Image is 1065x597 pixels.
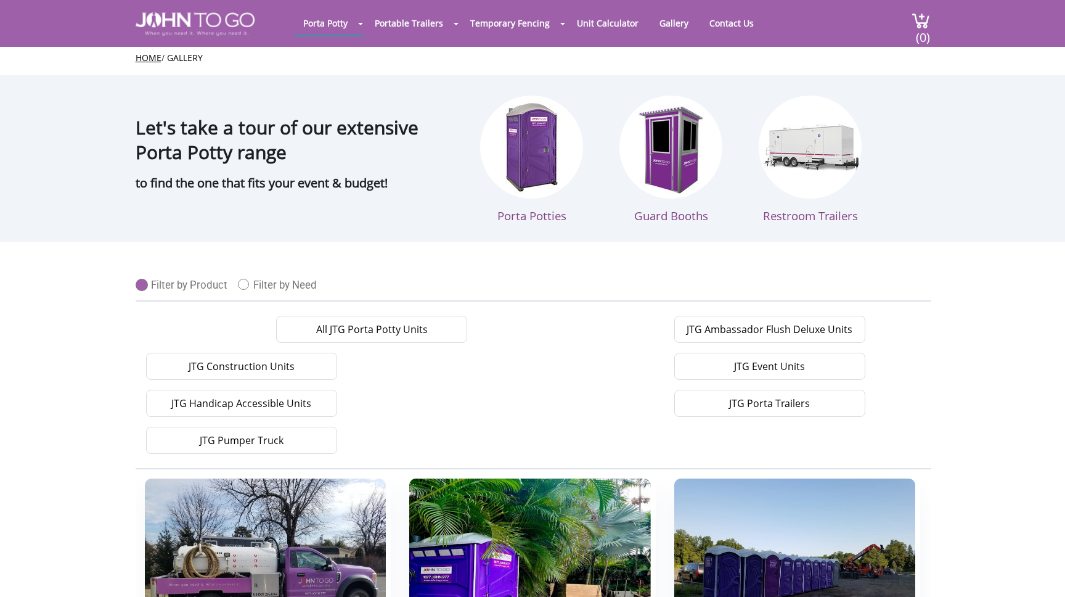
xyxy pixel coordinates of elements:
img: JOHN to go [136,12,255,36]
a: Filter by Product [136,273,237,291]
a: Unit Calculator [568,11,648,35]
a: JTG Porta Trailers [674,390,865,417]
a: Temporary Fencing [461,11,559,35]
img: Porta Potties [480,96,583,199]
img: cart a [912,12,930,29]
a: Portable Trailers [365,11,452,35]
h1: Let's take a tour of our extensive Porta Potty range [136,88,456,165]
a: JTG Handicap Accessible Units [146,390,337,417]
a: Porta Potties [480,96,583,223]
a: JTG Event Units [674,353,865,380]
a: Home [136,52,161,64]
a: Filter by Need [238,273,326,291]
a: Porta Potty [294,11,357,35]
a: Guard Booths [619,96,722,223]
span: (0) [915,19,930,46]
span: Restroom Trailers [763,208,858,223]
ul: / [136,52,930,64]
span: Guard Booths [634,208,708,223]
a: Restroom Trailers [759,96,862,223]
img: Restroon Trailers [759,96,862,199]
a: Contact Us [700,11,763,35]
p: to find the one that fits your event & budget! [136,171,456,196]
a: JTG Construction Units [146,353,337,380]
a: All JTG Porta Potty Units [276,316,467,343]
a: Gallery [167,52,203,64]
a: Gallery [650,11,698,35]
img: Guard booths [619,96,722,199]
a: JTG Ambassador Flush Deluxe Units [674,316,865,343]
a: JTG Pumper Truck [146,427,337,454]
span: Porta Potties [497,208,566,223]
